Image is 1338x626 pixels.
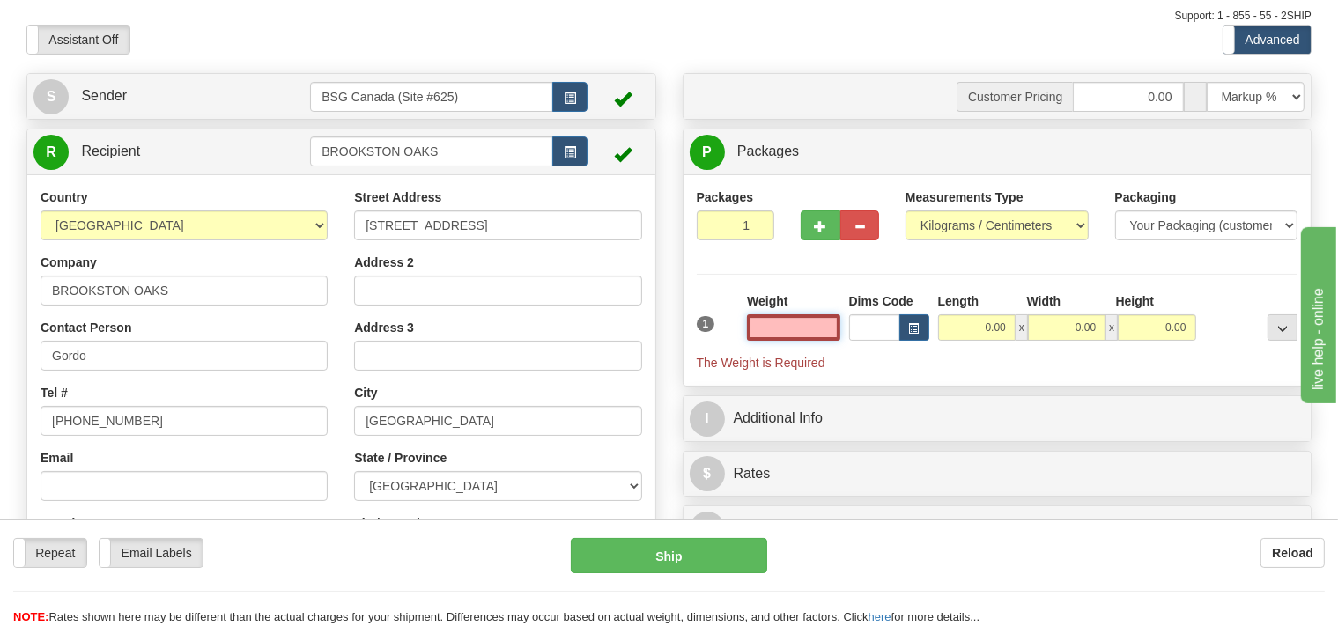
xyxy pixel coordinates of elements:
label: Tax Id [41,514,75,532]
label: Repeat [14,539,86,567]
span: O [690,512,725,547]
a: $Rates [690,456,1305,492]
label: State / Province [354,449,447,467]
a: here [869,610,891,623]
label: Zip / Postal [354,514,420,532]
label: Packages [697,188,754,206]
span: x [1016,314,1028,341]
a: OShipment Options [690,511,1305,547]
span: 1 [697,316,715,332]
label: Width [1027,292,1061,310]
span: x [1105,314,1118,341]
span: Customer Pricing [957,82,1073,112]
button: Ship [571,538,767,573]
span: I [690,401,725,437]
label: Country [41,188,88,206]
label: Weight [747,292,787,310]
label: Street Address [354,188,441,206]
label: Email [41,449,73,467]
span: NOTE: [13,610,48,623]
input: Recipient Id [310,136,552,166]
span: Packages [737,144,799,158]
label: Address 2 [354,254,414,271]
label: Assistant Off [27,26,129,54]
iframe: chat widget [1297,223,1336,402]
b: Reload [1272,546,1313,560]
span: $ [690,456,725,491]
label: Company [41,254,97,271]
label: Email Labels [100,539,203,567]
label: Tel # [41,384,68,401]
label: City [354,384,377,401]
label: Advanced [1223,26,1311,54]
label: Measurements Type [906,188,1024,206]
div: live help - online [13,11,163,32]
label: Contact Person [41,319,131,336]
span: Sender [81,88,127,103]
a: R Recipient [33,134,279,170]
span: R [33,135,69,170]
div: Support: 1 - 855 - 55 - 2SHIP [26,9,1312,24]
span: P [690,135,725,170]
span: Recipient [81,144,140,158]
label: Height [1116,292,1155,310]
label: Length [938,292,979,310]
input: Sender Id [310,82,552,112]
a: P Packages [690,134,1305,170]
label: Dims Code [849,292,913,310]
label: Packaging [1115,188,1177,206]
span: The Weight is Required [697,356,825,370]
a: IAdditional Info [690,401,1305,437]
button: Reload [1260,538,1325,568]
input: Enter a location [354,210,641,240]
span: S [33,79,69,114]
a: S Sender [33,78,310,114]
div: ... [1268,314,1297,341]
label: Address 3 [354,319,414,336]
